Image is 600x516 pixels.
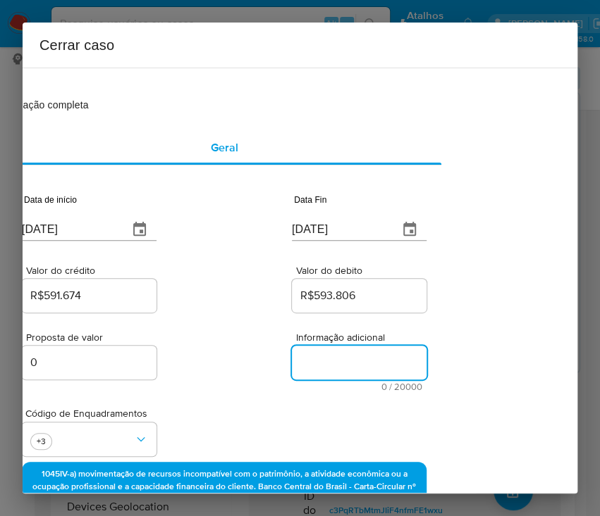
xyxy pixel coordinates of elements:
span: Valor do debito [296,265,431,276]
h2: Cerrar caso [39,34,561,56]
span: Código de Enquadramentos [25,408,160,418]
div: complementary-information [7,131,441,165]
span: Informação adicional [296,332,431,343]
span: +3 [34,435,49,447]
span: Proposta de valor [26,332,161,343]
span: Valor do crédito [26,265,161,276]
span: Máximo de 20000 caracteres [296,382,422,391]
label: Data Fin [292,196,326,204]
label: Data de início [22,196,77,204]
button: mostrar mais 3 [30,433,52,450]
p: 1045 IV-a) movimentação de recursos incompatível com o patrimônio, a atividade econômica ou a ocu... [22,462,427,511]
span: Geral [211,139,238,156]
